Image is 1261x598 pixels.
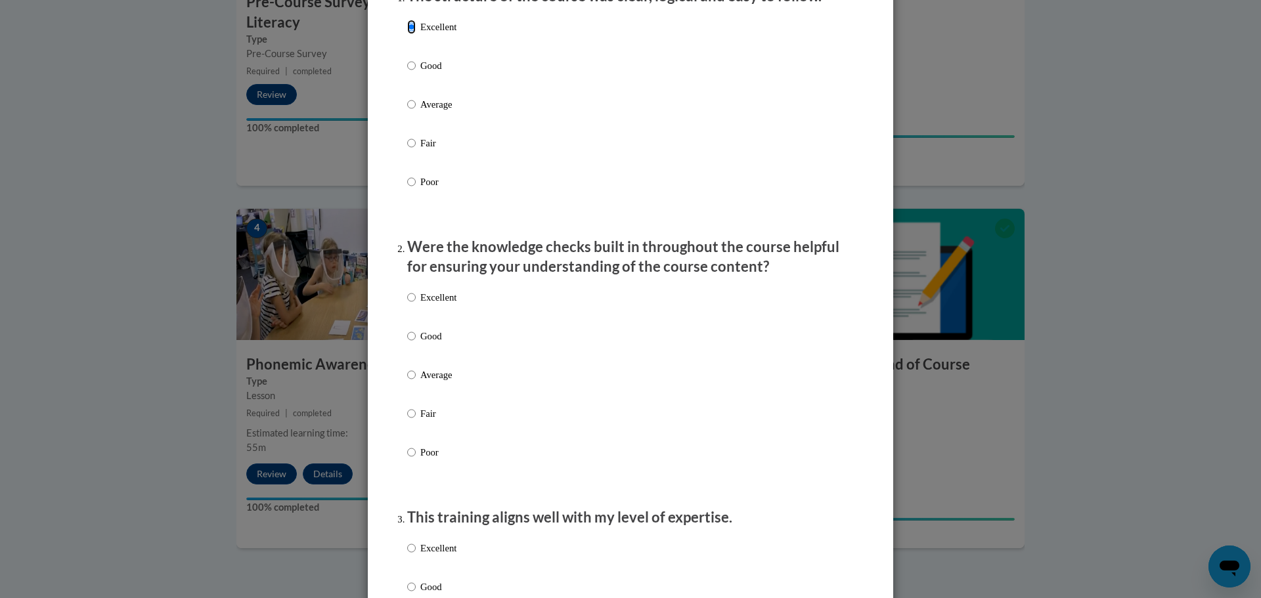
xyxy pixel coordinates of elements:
p: Fair [420,136,456,150]
input: Good [407,580,416,594]
input: Good [407,58,416,73]
p: Good [420,580,456,594]
input: Average [407,368,416,382]
input: Poor [407,175,416,189]
p: Average [420,97,456,112]
input: Poor [407,445,416,459]
p: Fair [420,406,456,421]
p: Poor [420,175,456,189]
input: Fair [407,136,416,150]
input: Good [407,329,416,343]
input: Average [407,97,416,112]
p: Were the knowledge checks built in throughout the course helpful for ensuring your understanding ... [407,237,854,278]
p: Excellent [420,290,456,305]
p: Excellent [420,541,456,555]
input: Excellent [407,20,416,34]
p: Good [420,329,456,343]
p: Excellent [420,20,456,34]
input: Fair [407,406,416,421]
p: Average [420,368,456,382]
input: Excellent [407,290,416,305]
input: Excellent [407,541,416,555]
p: Poor [420,445,456,459]
p: This training aligns well with my level of expertise. [407,507,854,528]
p: Good [420,58,456,73]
